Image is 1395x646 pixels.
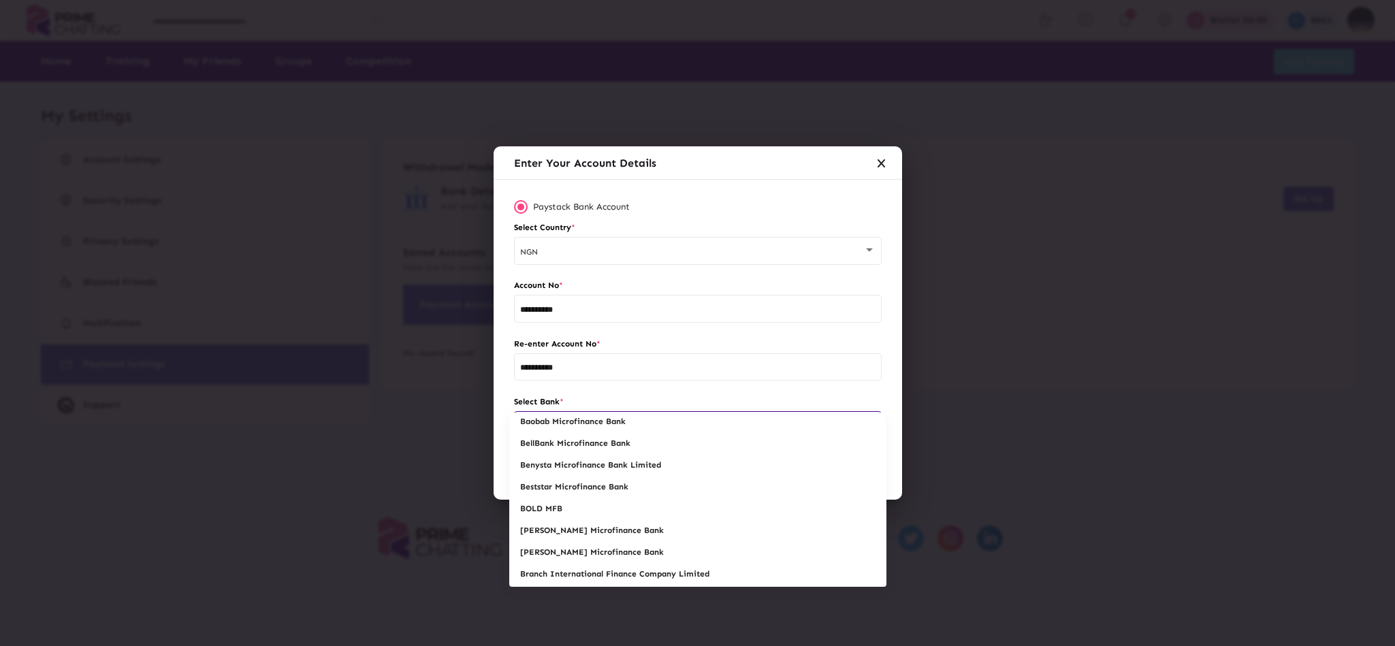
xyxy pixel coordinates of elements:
[520,519,876,541] span: [PERSON_NAME] Microfinance Bank
[520,476,876,498] span: Beststar Microfinance Bank
[520,585,876,607] span: [PERSON_NAME] Mortgage bank
[520,432,876,454] span: BellBank Microfinance Bank
[520,410,876,432] span: Baobab Microfinance Bank
[520,563,876,585] span: Branch International Finance Company Limited
[520,541,876,563] span: [PERSON_NAME] Microfinance Bank
[520,454,876,476] span: Benysta Microfinance Bank Limited
[520,498,876,519] span: BOLD MFB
